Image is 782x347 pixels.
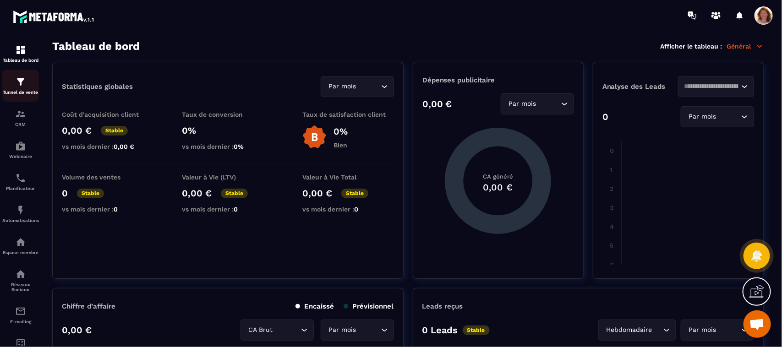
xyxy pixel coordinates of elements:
[246,325,275,335] span: CA Brut
[15,237,26,248] img: automations
[182,173,273,181] p: Valeur à Vie (LTV)
[538,99,559,109] input: Search for option
[182,206,273,213] p: vs mois dernier :
[422,76,574,84] p: Dépenses publicitaire
[2,299,39,331] a: emailemailE-mailing
[302,188,332,199] p: 0,00 €
[507,99,538,109] span: Par mois
[2,230,39,262] a: automationsautomationsEspace membre
[2,218,39,223] p: Automatisations
[2,70,39,102] a: formationformationTunnel de vente
[2,319,39,324] p: E-mailing
[2,198,39,230] a: automationsautomationsAutomatisations
[681,106,754,127] div: Search for option
[15,141,26,152] img: automations
[15,205,26,216] img: automations
[654,325,661,335] input: Search for option
[2,186,39,191] p: Planificateur
[275,325,299,335] input: Search for option
[182,188,212,199] p: 0,00 €
[52,40,140,53] h3: Tableau de bord
[62,302,115,310] p: Chiffre d’affaire
[610,166,612,173] tspan: 1
[15,173,26,184] img: scheduler
[422,325,458,336] p: 0 Leads
[15,269,26,280] img: social-network
[341,189,368,198] p: Stable
[295,302,334,310] p: Encaissé
[327,325,358,335] span: Par mois
[182,125,273,136] p: 0%
[598,320,676,341] div: Search for option
[77,189,104,198] p: Stable
[334,126,348,137] p: 0%
[13,8,95,25] img: logo
[15,76,26,87] img: formation
[2,250,39,255] p: Espace membre
[302,173,394,181] p: Valeur à Vie Total
[114,143,134,150] span: 0,00 €
[602,82,678,91] p: Analyse des Leads
[234,206,238,213] span: 0
[321,320,394,341] div: Search for option
[302,125,327,149] img: b-badge-o.b3b20ee6.svg
[610,242,613,249] tspan: 5
[602,111,608,122] p: 0
[2,154,39,159] p: Webinaire
[610,185,613,192] tspan: 2
[678,76,754,97] div: Search for option
[344,302,394,310] p: Prévisionnel
[610,204,613,211] tspan: 3
[610,223,614,230] tspan: 4
[241,320,314,341] div: Search for option
[422,98,452,109] p: 0,00 €
[687,325,718,335] span: Par mois
[182,111,273,118] p: Taux de conversion
[2,102,39,134] a: formationformationCRM
[718,112,739,122] input: Search for option
[15,108,26,119] img: formation
[501,93,574,114] div: Search for option
[610,261,614,268] tspan: 6
[727,42,764,50] p: Général
[234,143,244,150] span: 0%
[62,173,153,181] p: Volume des ventes
[62,188,68,199] p: 0
[354,206,358,213] span: 0
[62,206,153,213] p: vs mois dernier :
[114,206,118,213] span: 0
[604,325,654,335] span: Hebdomadaire
[681,320,754,341] div: Search for option
[610,147,614,155] tspan: 0
[2,58,39,63] p: Tableau de bord
[62,82,133,91] p: Statistiques globales
[302,206,394,213] p: vs mois dernier :
[358,81,379,92] input: Search for option
[2,166,39,198] a: schedulerschedulerPlanificateur
[2,262,39,299] a: social-networksocial-networkRéseaux Sociaux
[358,325,379,335] input: Search for option
[15,44,26,55] img: formation
[718,325,739,335] input: Search for option
[182,143,273,150] p: vs mois dernier :
[221,189,248,198] p: Stable
[463,325,490,335] p: Stable
[422,302,463,310] p: Leads reçus
[62,111,153,118] p: Coût d'acquisition client
[327,81,358,92] span: Par mois
[2,282,39,292] p: Réseaux Sociaux
[744,310,771,338] a: Ouvrir le chat
[687,112,718,122] span: Par mois
[62,143,153,150] p: vs mois dernier :
[302,111,394,118] p: Taux de satisfaction client
[684,81,739,92] input: Search for option
[2,122,39,127] p: CRM
[2,38,39,70] a: formationformationTableau de bord
[660,43,722,50] p: Afficher le tableau :
[2,90,39,95] p: Tunnel de vente
[334,141,348,149] p: Bien
[2,134,39,166] a: automationsautomationsWebinaire
[101,126,128,136] p: Stable
[321,76,394,97] div: Search for option
[62,325,92,336] p: 0,00 €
